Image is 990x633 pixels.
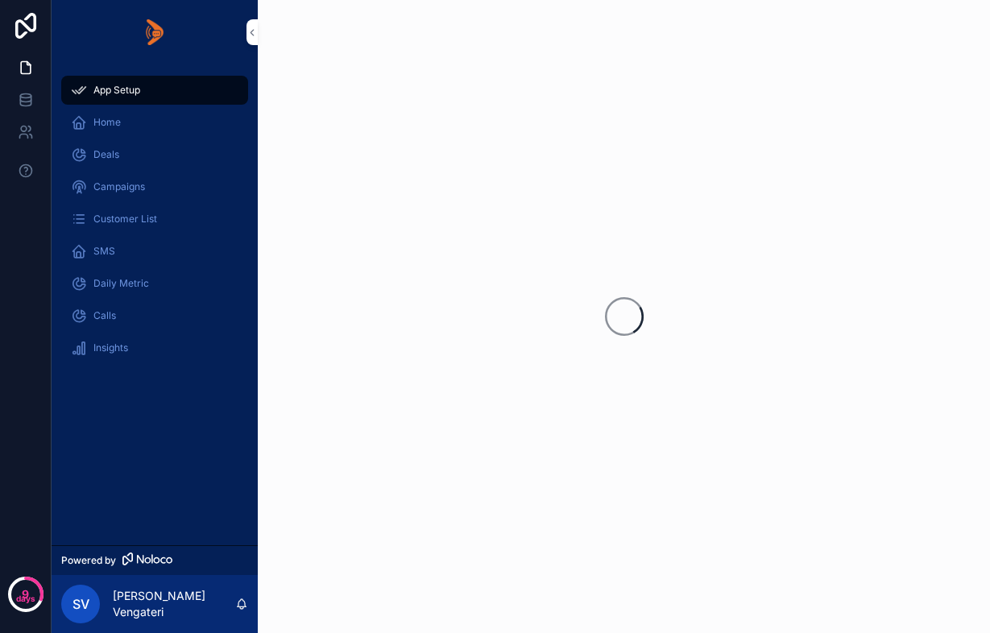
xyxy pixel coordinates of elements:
[61,140,248,169] a: Deals
[93,341,128,354] span: Insights
[93,245,115,258] span: SMS
[93,309,116,322] span: Calls
[113,588,235,620] p: [PERSON_NAME] Vengateri
[93,116,121,129] span: Home
[61,269,248,298] a: Daily Metric
[93,213,157,225] span: Customer List
[61,237,248,266] a: SMS
[61,333,248,362] a: Insights
[93,84,140,97] span: App Setup
[61,205,248,234] a: Customer List
[61,76,248,105] a: App Setup
[93,277,149,290] span: Daily Metric
[61,108,248,137] a: Home
[52,545,258,575] a: Powered by
[22,586,29,602] p: 9
[72,594,89,614] span: SV
[61,554,116,567] span: Powered by
[16,593,35,606] p: days
[93,180,145,193] span: Campaigns
[61,301,248,330] a: Calls
[52,64,258,383] div: scrollable content
[93,148,119,161] span: Deals
[61,172,248,201] a: Campaigns
[146,19,164,45] img: App logo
